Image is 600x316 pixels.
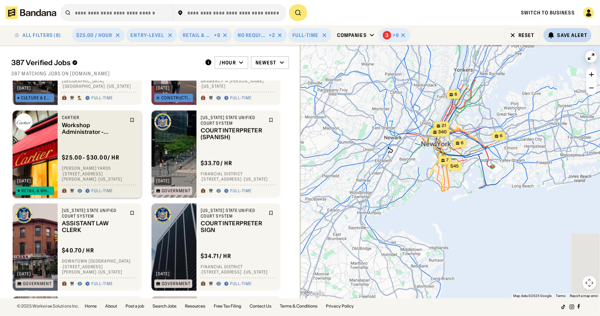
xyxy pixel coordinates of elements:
[76,32,112,38] div: $25.00 / hour
[230,95,252,101] div: Full-time
[230,188,252,194] div: Full-time
[201,115,264,126] div: [US_STATE] State Unified Court System
[62,78,137,89] div: [GEOGRAPHIC_DATA] · [GEOGRAPHIC_DATA] · [US_STATE]
[62,247,94,254] div: $ 40.70 / hr
[15,206,32,223] img: New York State Unified Court System logo
[556,294,566,298] a: Terms (opens in new tab)
[451,163,459,169] span: $45
[201,208,264,219] div: [US_STATE] State Unified Court System
[337,32,367,38] div: Companies
[292,32,319,38] div: Full-time
[582,276,596,290] button: Map camera controls
[201,171,276,182] div: Financial District · [STREET_ADDRESS] · [US_STATE]
[17,179,31,183] div: [DATE]
[62,259,137,275] div: Downtown [GEOGRAPHIC_DATA] · [STREET_ADDRESS][PERSON_NAME] · [US_STATE]
[302,289,325,298] img: Google
[156,86,170,90] div: [DATE]
[11,58,199,67] div: 387 Verified Jobs
[62,122,125,135] div: Workshop Administrator - Temporary
[23,282,52,286] div: Government
[62,115,125,120] div: Cartier
[11,70,289,77] div: 387 matching jobs on [DOMAIN_NAME]
[518,33,535,38] div: Reset
[162,189,191,193] div: Government
[85,304,97,308] a: Home
[162,282,191,286] div: Government
[557,32,587,38] div: Save Alert
[91,188,113,194] div: Full-time
[11,81,289,298] div: grid
[513,294,551,298] span: Map data ©2025 Google
[214,32,220,38] div: +9
[214,304,241,308] a: Free Tax Filing
[17,272,31,276] div: [DATE]
[161,96,191,100] div: Construction
[62,220,125,234] div: ASSISTANT LAW CLERK
[230,281,252,287] div: Full-time
[156,179,170,183] div: [DATE]
[521,10,575,16] a: Switch to Business
[154,113,171,130] img: New York State Unified Court System logo
[22,33,61,38] div: ALL FILTERS (8)
[201,127,264,141] div: COURT INTERPRETER (SPANISH)
[17,86,31,90] div: [DATE]
[153,304,176,308] a: Search Jobs
[326,304,354,308] a: Privacy Policy
[461,140,464,146] span: 6
[201,220,264,234] div: COURT INTERPRETER SIGN
[185,304,206,308] a: Resources
[201,78,276,89] div: Gramercy · 4 [PERSON_NAME] · [US_STATE]
[385,32,388,38] div: 3
[6,6,56,19] img: Bandana logotype
[91,95,113,101] div: Full-time
[156,272,170,276] div: [DATE]
[130,32,164,38] div: Entry-Level
[201,264,276,275] div: Financial District · [STREET_ADDRESS] · [US_STATE]
[256,59,277,66] div: Newest
[62,208,125,219] div: [US_STATE] State Unified Court System
[62,166,137,182] div: [PERSON_NAME] Yards · [STREET_ADDRESS][PERSON_NAME] · [US_STATE]
[442,123,446,129] span: 21
[125,304,144,308] a: Post a job
[570,294,598,298] a: Report a map error
[21,189,52,193] div: Retail & Wholesale
[500,133,503,139] span: 6
[446,157,449,163] span: 7
[454,91,457,97] span: 6
[17,304,79,308] div: © 2025 Workwise Solutions Inc.
[280,304,318,308] a: Terms & Conditions
[91,281,113,287] div: Full-time
[15,113,32,130] img: Cartier logo
[393,32,399,38] div: +9
[21,96,53,100] div: Culture & Entertainment
[183,32,213,38] div: Retail & Wholesale
[238,32,268,38] div: No Requirements
[105,304,117,308] a: About
[62,154,120,162] div: $ 25.00 - $30.00 / hr
[201,159,232,167] div: $ 33.70 / hr
[269,32,275,38] div: +2
[219,59,236,66] div: /hour
[250,304,272,308] a: Contact Us
[302,289,325,298] a: Open this area in Google Maps (opens a new window)
[201,252,231,260] div: $ 34.71 / hr
[154,206,171,223] img: New York State Unified Court System logo
[438,129,447,135] span: 340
